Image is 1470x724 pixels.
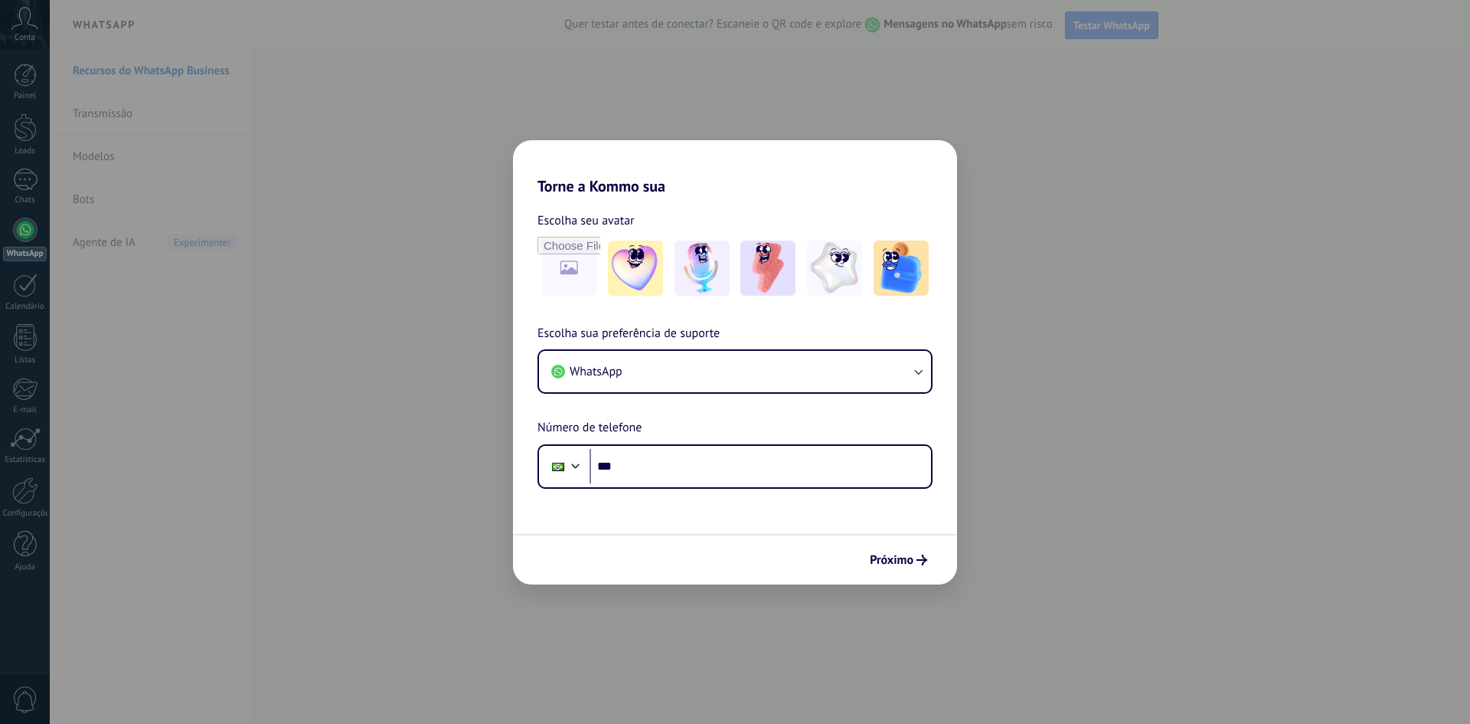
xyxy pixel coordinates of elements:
div: Brazil: + 55 [544,450,573,483]
span: Número de telefone [537,418,642,438]
span: Escolha seu avatar [537,211,635,231]
img: -1.jpeg [608,241,663,296]
span: Escolha sua preferência de suporte [537,324,720,344]
img: -4.jpeg [807,241,862,296]
h2: Torne a Kommo sua [513,140,957,195]
img: -5.jpeg [874,241,929,296]
img: -3.jpeg [740,241,795,296]
button: Próximo [863,547,934,573]
span: Próximo [870,555,913,565]
button: WhatsApp [539,351,931,392]
span: WhatsApp [570,364,622,379]
img: -2.jpeg [675,241,730,296]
